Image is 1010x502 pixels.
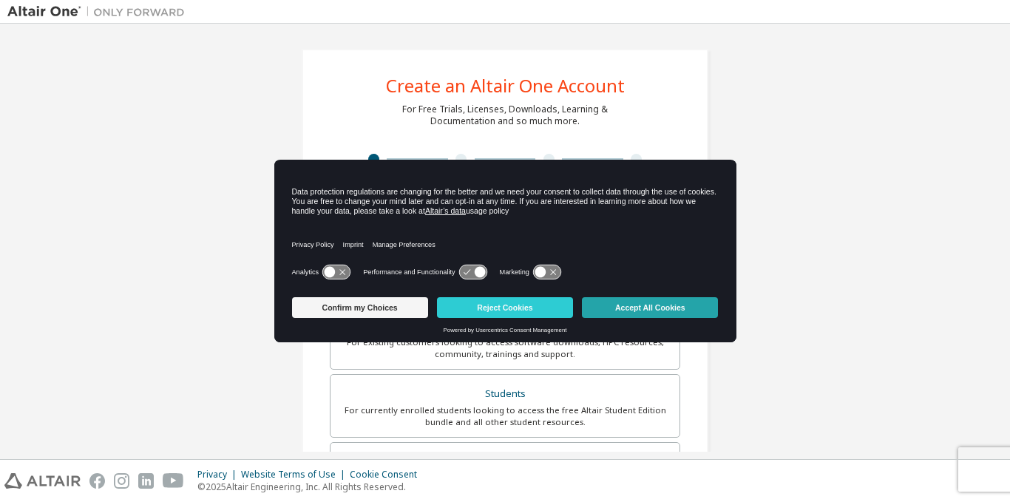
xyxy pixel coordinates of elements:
[386,77,625,95] div: Create an Altair One Account
[339,452,671,472] div: Faculty
[402,104,608,127] div: For Free Trials, Licenses, Downloads, Learning & Documentation and so much more.
[350,469,426,481] div: Cookie Consent
[339,384,671,404] div: Students
[163,473,184,489] img: youtube.svg
[197,469,241,481] div: Privacy
[339,336,671,360] div: For existing customers looking to access software downloads, HPC resources, community, trainings ...
[114,473,129,489] img: instagram.svg
[7,4,192,19] img: Altair One
[197,481,426,493] p: © 2025 Altair Engineering, Inc. All Rights Reserved.
[241,469,350,481] div: Website Terms of Use
[4,473,81,489] img: altair_logo.svg
[89,473,105,489] img: facebook.svg
[339,404,671,428] div: For currently enrolled students looking to access the free Altair Student Edition bundle and all ...
[138,473,154,489] img: linkedin.svg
